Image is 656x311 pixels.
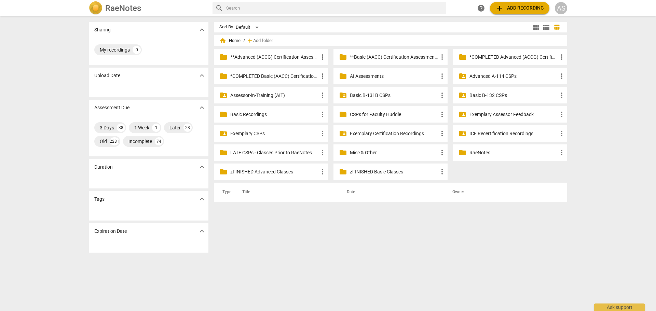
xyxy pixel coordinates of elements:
[94,104,129,111] p: Assessment Due
[350,149,438,156] p: Misc & Other
[94,72,120,79] p: Upload Date
[541,22,551,32] button: List view
[350,168,438,175] p: zFINISHED Basic Classes
[438,91,446,99] span: more_vert
[551,22,562,32] button: Table view
[438,110,446,118] span: more_vert
[100,138,107,145] div: Old
[318,53,327,61] span: more_vert
[198,163,206,171] span: expand_more
[230,111,318,118] p: Basic Recordings
[155,137,163,145] div: 74
[459,72,467,80] span: folder_shared
[558,149,566,157] span: more_vert
[444,183,560,202] th: Owner
[350,92,438,99] p: Basic B-131B CSPs
[215,4,223,12] span: search
[230,168,318,175] p: zFINISHED Advanced Classes
[134,124,149,131] div: 1 Week
[558,110,566,118] span: more_vert
[350,130,438,137] p: Exemplary Certification Recordings
[219,72,228,80] span: folder
[318,91,327,99] span: more_vert
[219,53,228,61] span: folder
[318,168,327,176] span: more_vert
[219,37,241,44] span: Home
[234,183,339,202] th: Title
[198,71,206,80] span: expand_more
[469,111,558,118] p: Exemplary Assessor Feedback
[198,103,206,112] span: expand_more
[94,164,113,171] p: Duration
[219,91,228,99] span: folder_shared
[469,149,558,156] p: RaeNotes
[198,26,206,34] span: expand_more
[339,168,347,176] span: folder
[219,149,228,157] span: folder
[558,91,566,99] span: more_vert
[339,91,347,99] span: folder_shared
[469,92,558,99] p: Basic B-132 CSPs
[230,149,318,156] p: LATE CSPs - Classes Prior to RaeNotes
[197,226,207,236] button: Show more
[89,1,102,15] img: Logo
[318,129,327,138] span: more_vert
[438,53,446,61] span: more_vert
[110,137,119,145] div: 2281
[542,23,550,31] span: view_list
[105,3,141,13] h2: RaeNotes
[459,129,467,138] span: folder_shared
[219,37,226,44] span: home
[197,102,207,113] button: Show more
[128,138,152,145] div: Incomplete
[469,73,558,80] p: Advanced A-114 CSPs
[219,168,228,176] span: folder
[219,110,228,118] span: folder
[217,183,234,202] th: Type
[318,72,327,80] span: more_vert
[197,70,207,81] button: Show more
[197,25,207,35] button: Show more
[226,3,443,14] input: Search
[555,2,567,14] button: AS
[477,4,485,12] span: help
[197,194,207,204] button: Show more
[197,162,207,172] button: Show more
[438,149,446,157] span: more_vert
[230,92,318,99] p: Assessor-in-Training (AIT)
[531,22,541,32] button: Tile view
[243,38,245,43] span: /
[438,72,446,80] span: more_vert
[532,23,540,31] span: view_module
[558,129,566,138] span: more_vert
[558,53,566,61] span: more_vert
[459,110,467,118] span: folder_shared
[553,24,560,30] span: table_chart
[198,195,206,203] span: expand_more
[339,149,347,157] span: folder
[230,73,318,80] p: *COMPLETED Basic (AACC) Certification Assessments
[350,54,438,61] p: **Basic (AACC) Certification Assessments
[230,130,318,137] p: Exemplary CSPs
[183,124,192,132] div: 28
[246,37,253,44] span: add
[94,228,127,235] p: Expiration Date
[253,38,273,43] span: Add folder
[438,168,446,176] span: more_vert
[133,46,141,54] div: 0
[219,129,228,138] span: folder_shared
[318,110,327,118] span: more_vert
[438,129,446,138] span: more_vert
[594,303,645,311] div: Ask support
[236,22,261,33] div: Default
[459,149,467,157] span: folder
[94,196,105,203] p: Tags
[495,4,544,12] span: Add recording
[89,1,207,15] a: LogoRaeNotes
[339,183,444,202] th: Date
[339,53,347,61] span: folder
[169,124,181,131] div: Later
[318,149,327,157] span: more_vert
[459,53,467,61] span: folder
[117,124,125,132] div: 38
